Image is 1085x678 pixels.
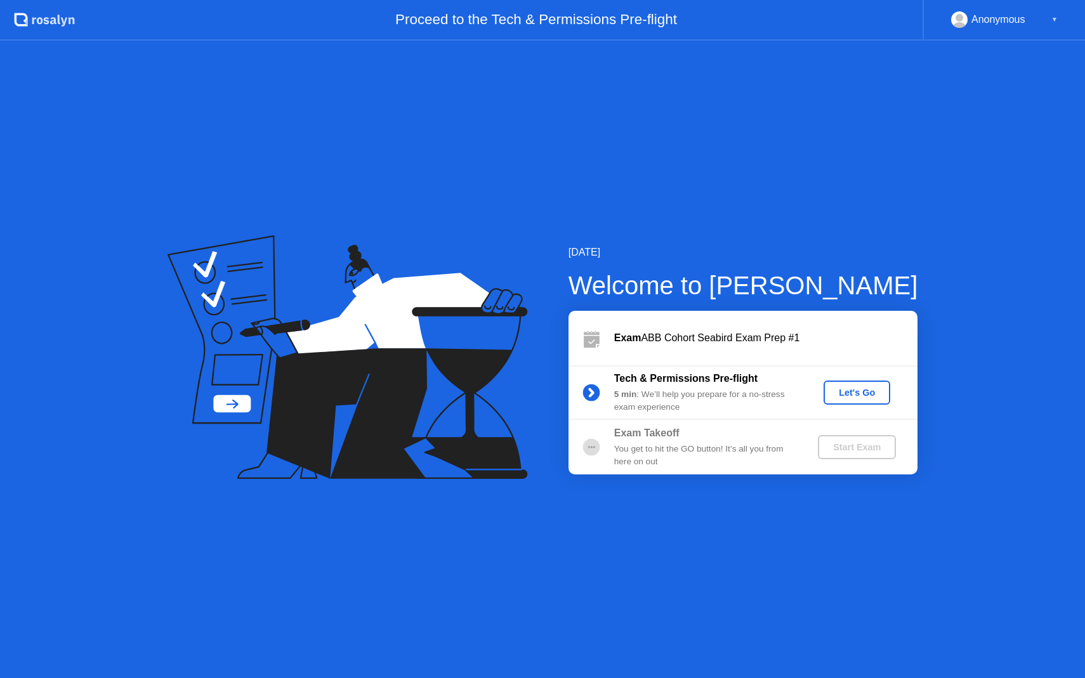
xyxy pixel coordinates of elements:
[569,266,918,304] div: Welcome to [PERSON_NAME]
[614,373,758,384] b: Tech & Permissions Pre-flight
[824,381,890,405] button: Let's Go
[829,388,885,398] div: Let's Go
[614,443,797,469] div: You get to hit the GO button! It’s all you from here on out
[818,435,896,459] button: Start Exam
[823,442,891,452] div: Start Exam
[614,388,797,414] div: : We’ll help you prepare for a no-stress exam experience
[569,245,918,260] div: [DATE]
[971,11,1025,28] div: Anonymous
[1051,11,1058,28] div: ▼
[614,427,680,438] b: Exam Takeoff
[614,332,641,343] b: Exam
[614,330,917,346] div: ABB Cohort Seabird Exam Prep #1
[614,389,637,399] b: 5 min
